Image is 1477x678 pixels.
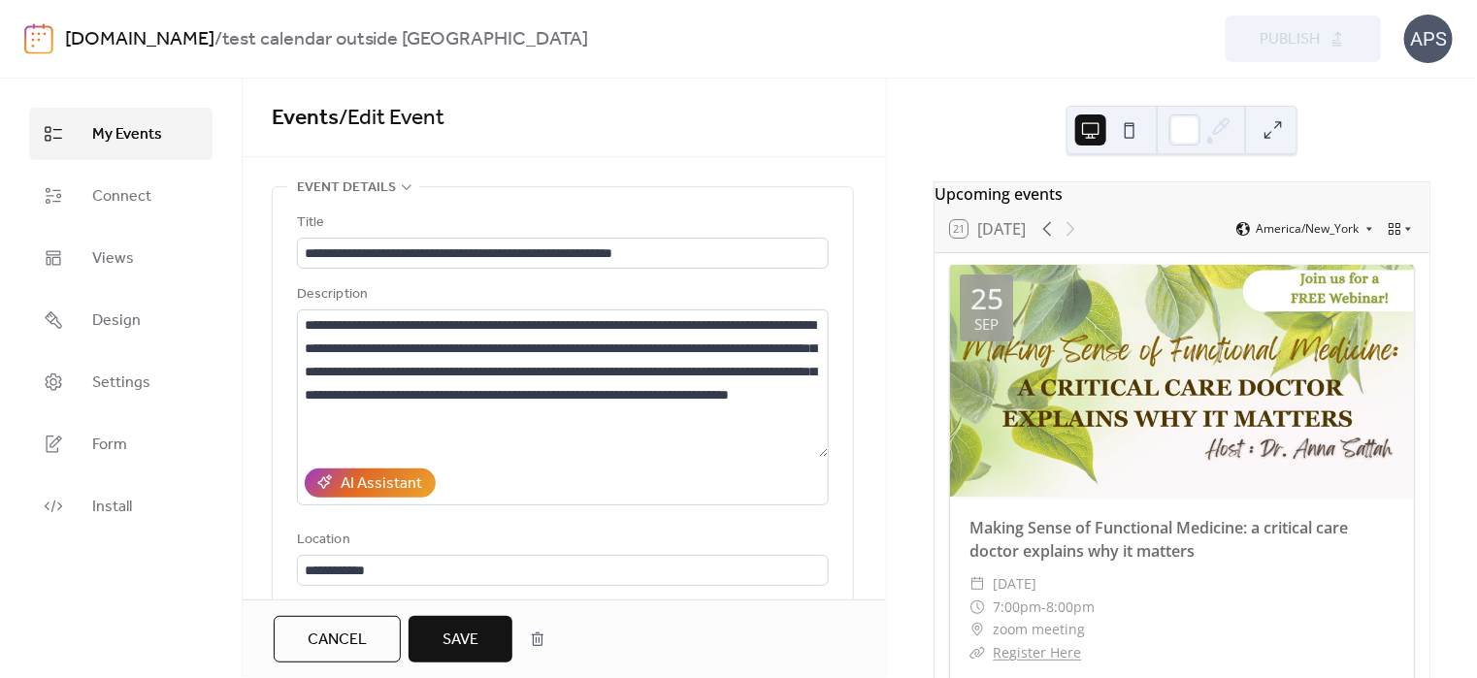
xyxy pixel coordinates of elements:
span: My Events [92,123,162,146]
span: Form [92,434,127,457]
div: ​ [969,618,985,641]
div: ​ [969,572,985,596]
span: zoom meeting [993,618,1085,641]
a: Views [29,232,213,284]
div: AI Assistant [341,472,422,496]
button: Save [409,616,512,662]
a: Form [29,418,213,470]
span: 7:00pm [993,596,1041,619]
b: / [214,21,222,58]
span: Views [92,247,134,271]
button: Cancel [274,616,401,662]
a: Install [29,480,213,533]
span: / Edit Event [339,97,444,140]
a: [DOMAIN_NAME] [65,21,214,58]
a: Connect [29,170,213,222]
span: Install [92,496,132,519]
div: Location [297,529,825,552]
span: Event details [297,177,396,200]
span: Save [443,629,478,652]
span: America/New_York [1256,223,1359,235]
div: Sep [974,317,999,332]
span: Design [92,309,141,333]
span: - [1041,596,1046,619]
span: [DATE] [993,572,1036,596]
div: ​ [969,596,985,619]
button: AI Assistant [305,468,436,498]
a: Design [29,294,213,346]
a: My Events [29,108,213,160]
b: test calendar outside [GEOGRAPHIC_DATA] [222,21,589,58]
span: 8:00pm [1046,596,1095,619]
span: Cancel [308,629,367,652]
div: Description [297,283,825,307]
a: Events [272,97,339,140]
img: logo [24,23,53,54]
a: Making Sense of Functional Medicine: a critical care doctor explains why it matters [969,517,1348,562]
span: Settings [92,371,150,395]
div: Upcoming events [935,182,1429,206]
div: ​ [969,641,985,664]
a: Register Here [993,643,1081,662]
div: Title [297,211,825,235]
span: Connect [92,185,151,209]
a: Settings [29,356,213,408]
div: APS [1404,15,1453,63]
div: 25 [970,284,1003,313]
